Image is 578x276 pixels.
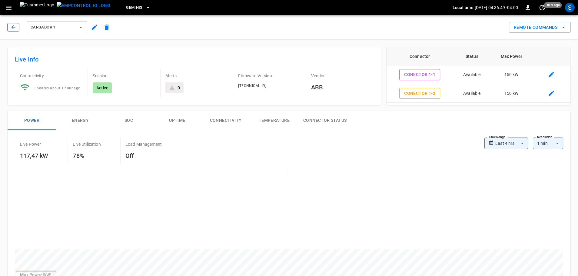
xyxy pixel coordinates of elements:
p: Live Power [20,141,41,147]
button: Energy [56,111,105,130]
p: Session [93,73,155,79]
th: Connector [387,47,453,65]
p: [DATE] 04:36:49 -04:00 [475,5,518,11]
table: connector table [387,47,570,140]
p: Load Management [125,141,162,147]
button: Uptime [153,111,201,130]
button: set refresh interval [537,3,547,12]
h6: 78% [73,151,101,161]
button: Power [8,111,56,130]
button: Remote Commands [509,22,571,33]
span: Geminis [126,4,143,11]
div: 0 [178,85,180,91]
span: [TECHNICAL_ID] [238,84,266,88]
td: Preparing [453,103,491,121]
p: Vendor [311,73,374,79]
div: 1 min [533,138,563,149]
p: Connectivity [20,73,83,79]
h6: 117,47 kW [20,151,48,161]
label: Resolution [537,135,552,140]
img: ampcontrol.io logo [57,2,110,9]
p: Live Utilization [73,141,101,147]
button: SOC [105,111,153,130]
span: Cargador 1 [31,24,75,31]
p: Local time [453,5,473,11]
div: profile-icon [565,3,575,12]
button: Cargador 1 [27,21,87,33]
div: Last 4 hrs [495,138,528,149]
p: Firmware Version [238,73,301,79]
h6: Live Info [15,55,374,64]
td: Available [453,84,491,103]
img: Customer Logo [20,2,54,13]
th: Max Power [491,47,532,65]
label: Time Range [489,135,506,140]
td: 150 kW [491,84,532,103]
button: Connector Status [298,111,351,130]
td: Available [453,65,491,84]
td: 150 kW [491,65,532,84]
button: Conector 1-2 [399,88,440,99]
th: Status [453,47,491,65]
div: remote commands options [509,22,571,33]
p: Alerts [165,73,228,79]
h6: ABB [311,82,374,92]
p: Active [96,85,108,91]
button: Conector 1-1 [399,69,440,80]
button: Connectivity [201,111,250,130]
span: updated about 1 hour ago [35,86,81,90]
button: Geminis [124,2,153,14]
h6: Off [125,151,162,161]
span: 30 s ago [544,2,562,8]
td: 150 kW [491,103,532,121]
button: Temperature [250,111,298,130]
